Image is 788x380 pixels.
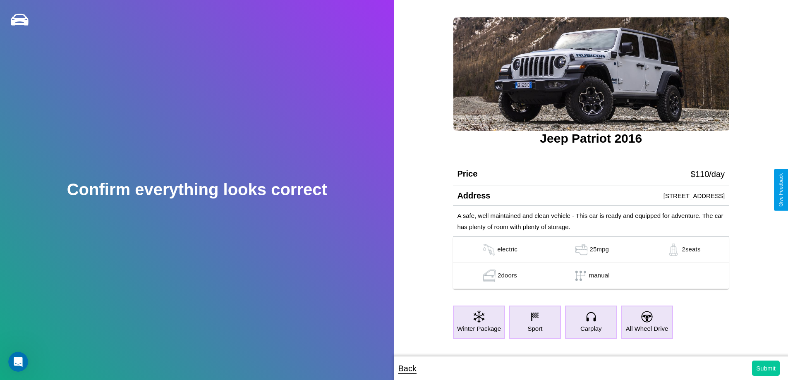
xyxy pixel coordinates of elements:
[665,244,682,256] img: gas
[527,323,542,334] p: Sport
[497,244,517,256] p: electric
[481,270,498,282] img: gas
[778,173,784,207] div: Give Feedback
[691,167,725,182] p: $ 110 /day
[8,352,28,372] iframe: Intercom live chat
[682,244,700,256] p: 2 seats
[457,210,725,232] p: A safe, well maintained and clean vehicle - This car is ready and equipped for adventure. The car...
[453,237,729,289] table: simple table
[580,323,602,334] p: Carplay
[457,323,501,334] p: Winter Package
[481,244,497,256] img: gas
[457,169,477,179] h4: Price
[453,131,729,146] h3: Jeep Patriot 2016
[626,323,668,334] p: All Wheel Drive
[573,244,589,256] img: gas
[398,361,417,376] p: Back
[457,191,490,201] h4: Address
[589,270,610,282] p: manual
[752,361,780,376] button: Submit
[67,180,327,199] h2: Confirm everything looks correct
[589,244,609,256] p: 25 mpg
[663,190,725,201] p: [STREET_ADDRESS]
[498,270,517,282] p: 2 doors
